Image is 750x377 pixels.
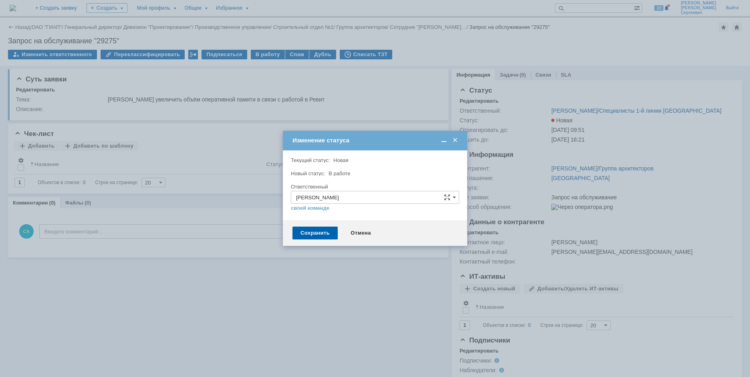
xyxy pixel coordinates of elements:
span: Новая [333,157,349,163]
label: Текущий статус: [291,157,330,163]
span: Сложная форма [444,194,450,201]
span: Свернуть (Ctrl + M) [440,137,448,144]
div: Изменение статуса [292,137,459,144]
div: Ответственный [291,184,458,189]
a: своей команде [291,205,329,211]
span: Закрыть [451,137,459,144]
label: Новый статус: [291,170,325,176]
span: В работе [329,170,350,176]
